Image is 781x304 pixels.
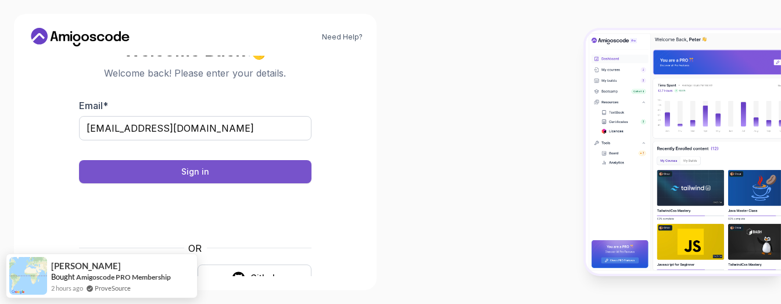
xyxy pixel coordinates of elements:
span: 👋 [246,41,267,59]
button: Github [198,265,311,292]
iframe: Widget obsahujúci začiarkavacie políčko pre bezpečnostnú výzvu hCaptcha [108,190,283,234]
a: Amigoscode PRO Membership [76,273,171,281]
p: OR [189,241,202,255]
span: 2 hours ago [51,283,83,293]
img: provesource social proof notification image [9,257,47,295]
img: Amigoscode Dashboard [586,30,781,273]
button: Sign in [79,160,311,183]
p: Welcome back! Please enter your details. [79,66,311,80]
a: Home link [28,28,132,46]
input: Enter your email [79,116,311,140]
span: [PERSON_NAME] [51,261,121,271]
div: Github [250,272,278,284]
span: Bought [51,272,75,281]
div: Sign in [181,166,209,178]
a: ProveSource [95,283,131,293]
a: Need Help? [322,32,363,42]
h2: Welcome Back [79,41,311,59]
label: Email * [79,100,108,111]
